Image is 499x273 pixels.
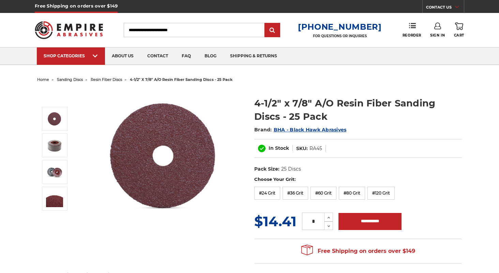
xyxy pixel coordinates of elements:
[403,33,421,38] span: Reorder
[105,47,140,65] a: about us
[223,47,284,65] a: shipping & returns
[254,166,279,173] dt: Pack Size:
[403,23,421,37] a: Reorder
[266,24,279,37] input: Submit
[274,127,347,133] a: BHA - Black Hawk Abrasives
[91,77,122,82] a: resin fiber discs
[254,176,462,183] label: Choose Your Grit:
[46,190,63,207] img: 4-1/2" x 7/8" A/O Resin Fiber Sanding Discs - 25 Pack
[46,111,63,127] img: 4.5 inch resin fiber disc
[57,77,83,82] a: sanding discs
[254,127,272,133] span: Brand:
[454,33,464,38] span: Cart
[130,77,232,82] span: 4-1/2" x 7/8" a/o resin fiber sanding discs - 25 pack
[301,244,415,258] span: Free Shipping on orders over $149
[254,97,462,123] h1: 4-1/2" x 7/8" A/O Resin Fiber Sanding Discs - 25 Pack
[46,137,63,154] img: 4-1/2" x 7/8" A/O Resin Fiber Sanding Discs - 25 Pack
[309,145,322,152] dd: RA45
[35,17,103,43] img: Empire Abrasives
[198,47,223,65] a: blog
[254,213,297,230] span: $14.41
[430,33,445,38] span: Sign In
[296,145,308,152] dt: SKU:
[281,166,301,173] dd: 25 Discs
[269,145,289,151] span: In Stock
[454,23,464,38] a: Cart
[96,89,232,224] img: 4.5 inch resin fiber disc
[426,3,464,13] a: CONTACT US
[298,34,382,38] p: FOR QUESTIONS OR INQUIRIES
[44,53,98,58] div: SHOP CATEGORIES
[46,163,63,181] img: 4-1/2" x 7/8" A/O Resin Fiber Sanding Discs - 25 Pack
[175,47,198,65] a: faq
[140,47,175,65] a: contact
[298,22,382,32] a: [PHONE_NUMBER]
[37,77,49,82] a: home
